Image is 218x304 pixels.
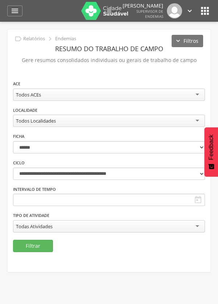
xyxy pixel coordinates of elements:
label: Ficha [13,133,24,139]
i:  [105,7,114,15]
div: Todos ACEs [16,91,41,98]
p: Endemias [55,36,76,42]
i:  [46,35,54,43]
i:  [194,196,202,204]
label: Ciclo [13,160,25,166]
p: Relatórios [23,36,45,42]
p: [PERSON_NAME] [123,3,163,8]
label: Localidade [13,107,37,113]
button: Feedback - Mostrar pesquisa [204,127,218,177]
header: Resumo do Trabalho de Campo [13,42,205,55]
span: Feedback [208,135,214,160]
i:  [14,35,22,43]
div: Todas Atividades [16,223,53,230]
a:  [105,3,114,19]
span: Supervisor de Endemias [136,9,163,19]
p: Gere resumos consolidados individuais ou gerais de trabalho de campo [13,55,205,65]
label: Intervalo de Tempo [13,186,56,192]
i:  [186,7,194,15]
i:  [11,7,19,15]
a:  [186,3,194,19]
button: Filtrar [13,240,53,252]
button: Filtros [172,35,203,47]
div: Todos Localidades [16,118,56,124]
a:  [7,5,22,16]
i:  [199,5,211,17]
label: ACE [13,81,20,87]
label: Tipo de Atividade [13,213,49,218]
